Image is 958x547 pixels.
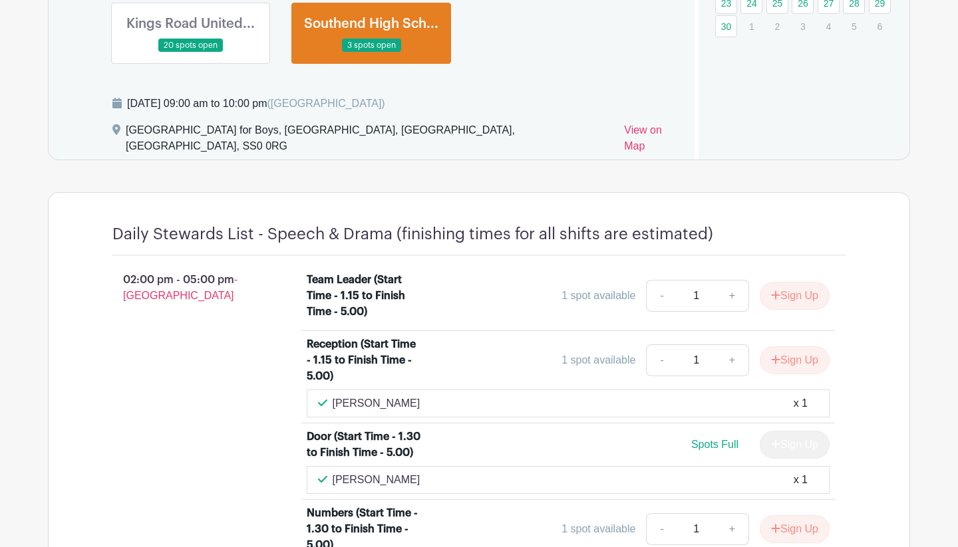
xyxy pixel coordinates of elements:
[112,225,713,244] h4: Daily Stewards List - Speech & Drama (finishing times for all shifts are estimated)
[716,513,749,545] a: +
[267,98,385,109] span: ([GEOGRAPHIC_DATA])
[716,344,749,376] a: +
[766,16,788,37] p: 2
[792,16,814,37] p: 3
[624,122,678,160] a: View on Map
[715,15,737,37] a: 30
[869,16,891,37] p: 6
[740,16,762,37] p: 1
[123,274,238,301] span: - [GEOGRAPHIC_DATA]
[91,267,285,309] p: 02:00 pm - 05:00 pm
[561,352,635,368] div: 1 spot available
[760,346,830,374] button: Sign Up
[716,280,749,312] a: +
[646,280,677,312] a: -
[646,513,677,545] a: -
[307,272,422,320] div: Team Leader (Start Time - 1.15 to Finish Time - 5.00)
[126,122,613,160] div: [GEOGRAPHIC_DATA] for Boys, [GEOGRAPHIC_DATA], [GEOGRAPHIC_DATA], [GEOGRAPHIC_DATA], SS0 0RG
[843,16,865,37] p: 5
[333,472,420,488] p: [PERSON_NAME]
[691,439,738,450] span: Spots Full
[127,96,385,112] div: [DATE] 09:00 am to 10:00 pm
[818,16,840,37] p: 4
[794,395,808,411] div: x 1
[307,336,422,384] div: Reception (Start Time - 1.15 to Finish Time - 5.00)
[760,282,830,310] button: Sign Up
[307,429,422,461] div: Door (Start Time - 1.30 to Finish Time - 5.00)
[561,521,635,537] div: 1 spot available
[794,472,808,488] div: x 1
[333,395,420,411] p: [PERSON_NAME]
[646,344,677,376] a: -
[760,515,830,543] button: Sign Up
[561,288,635,304] div: 1 spot available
